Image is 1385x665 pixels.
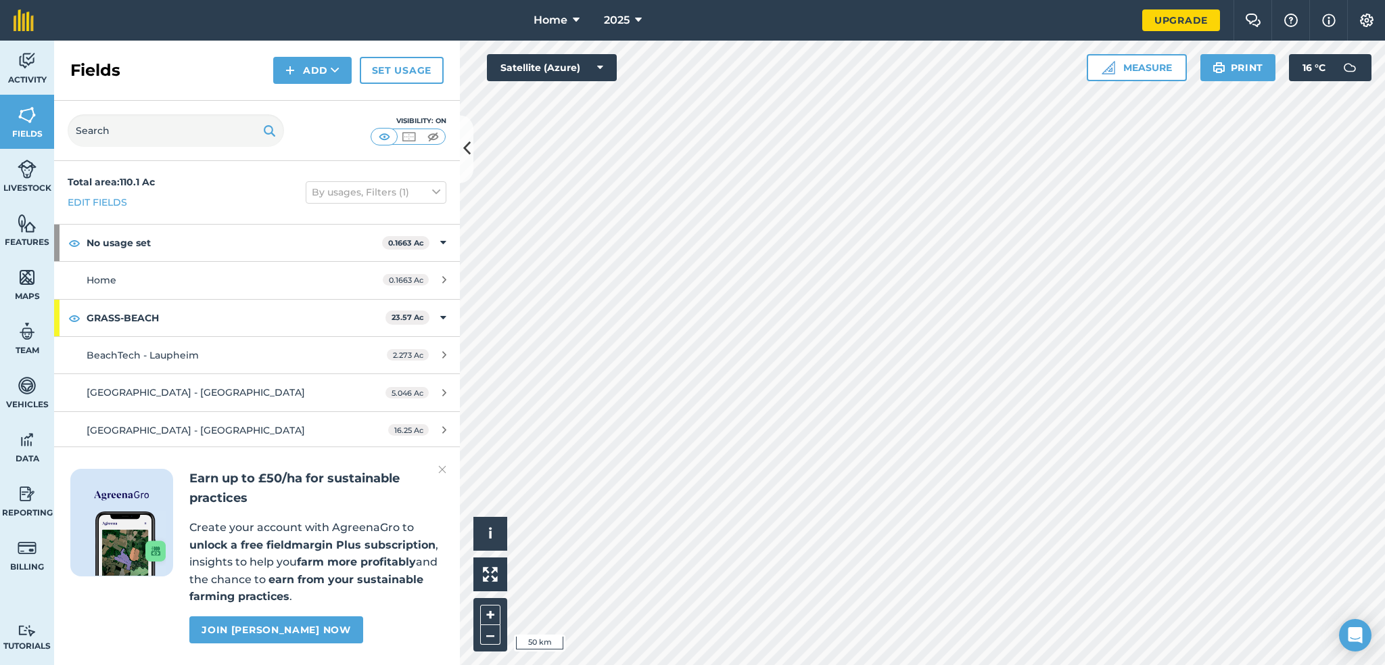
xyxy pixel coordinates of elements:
img: A question mark icon [1283,14,1299,27]
img: fieldmargin Logo [14,9,34,31]
img: svg+xml;base64,PHN2ZyB4bWxucz0iaHR0cDovL3d3dy53My5vcmcvMjAwMC9zdmciIHdpZHRoPSI1NiIgaGVpZ2h0PSI2MC... [18,105,37,125]
a: BeachTech - Laupheim2.273 Ac [54,337,460,373]
img: svg+xml;base64,PHN2ZyB4bWxucz0iaHR0cDovL3d3dy53My5vcmcvMjAwMC9zdmciIHdpZHRoPSI1MCIgaGVpZ2h0PSI0MC... [400,130,417,143]
a: [GEOGRAPHIC_DATA] - [GEOGRAPHIC_DATA]5.046 Ac [54,374,460,411]
p: Create your account with AgreenaGro to , insights to help you and the chance to . [189,519,444,605]
img: Screenshot of the Gro app [95,511,166,576]
a: [GEOGRAPHIC_DATA] - [GEOGRAPHIC_DATA]16.25 Ac [54,412,460,449]
button: By usages, Filters (1) [306,181,446,203]
strong: unlock a free fieldmargin Plus subscription [189,538,436,551]
span: [GEOGRAPHIC_DATA] - [GEOGRAPHIC_DATA] [87,424,305,436]
strong: 0.1663 Ac [388,238,424,248]
img: svg+xml;base64,PHN2ZyB4bWxucz0iaHR0cDovL3d3dy53My5vcmcvMjAwMC9zdmciIHdpZHRoPSI1MCIgaGVpZ2h0PSI0MC... [425,130,442,143]
input: Search [68,114,284,147]
img: svg+xml;base64,PHN2ZyB4bWxucz0iaHR0cDovL3d3dy53My5vcmcvMjAwMC9zdmciIHdpZHRoPSIxOCIgaGVpZ2h0PSIyNC... [68,310,80,326]
span: 2025 [604,12,630,28]
button: – [480,625,500,645]
img: svg+xml;base64,PHN2ZyB4bWxucz0iaHR0cDovL3d3dy53My5vcmcvMjAwMC9zdmciIHdpZHRoPSIxNyIgaGVpZ2h0PSIxNy... [1322,12,1336,28]
span: i [488,525,492,542]
a: Join [PERSON_NAME] now [189,616,362,643]
img: svg+xml;base64,PHN2ZyB4bWxucz0iaHR0cDovL3d3dy53My5vcmcvMjAwMC9zdmciIHdpZHRoPSIxNCIgaGVpZ2h0PSIyNC... [285,62,295,78]
button: Satellite (Azure) [487,54,617,81]
img: svg+xml;base64,PHN2ZyB4bWxucz0iaHR0cDovL3d3dy53My5vcmcvMjAwMC9zdmciIHdpZHRoPSIyMiIgaGVpZ2h0PSIzMC... [438,461,446,478]
img: svg+xml;base64,PHN2ZyB4bWxucz0iaHR0cDovL3d3dy53My5vcmcvMjAwMC9zdmciIHdpZHRoPSI1NiIgaGVpZ2h0PSI2MC... [18,213,37,233]
span: 16.25 Ac [388,424,429,436]
img: svg+xml;base64,PD94bWwgdmVyc2lvbj0iMS4wIiBlbmNvZGluZz0idXRmLTgiPz4KPCEtLSBHZW5lcmF0b3I6IEFkb2JlIE... [18,624,37,637]
img: svg+xml;base64,PHN2ZyB4bWxucz0iaHR0cDovL3d3dy53My5vcmcvMjAwMC9zdmciIHdpZHRoPSIxOSIgaGVpZ2h0PSIyNC... [1213,60,1225,76]
img: Four arrows, one pointing top left, one top right, one bottom right and the last bottom left [483,567,498,582]
a: Upgrade [1142,9,1220,31]
div: GRASS-BEACH23.57 Ac [54,300,460,336]
a: Edit fields [68,195,127,210]
div: No usage set0.1663 Ac [54,225,460,261]
strong: Total area : 110.1 Ac [68,176,155,188]
span: BeachTech - Laupheim [87,349,199,361]
strong: earn from your sustainable farming practices [189,573,423,603]
button: Measure [1087,54,1187,81]
img: svg+xml;base64,PD94bWwgdmVyc2lvbj0iMS4wIiBlbmNvZGluZz0idXRmLTgiPz4KPCEtLSBHZW5lcmF0b3I6IEFkb2JlIE... [1336,54,1363,81]
div: Open Intercom Messenger [1339,619,1371,651]
img: Ruler icon [1102,61,1115,74]
a: Set usage [360,57,444,84]
img: svg+xml;base64,PD94bWwgdmVyc2lvbj0iMS4wIiBlbmNvZGluZz0idXRmLTgiPz4KPCEtLSBHZW5lcmF0b3I6IEFkb2JlIE... [18,538,37,558]
span: 5.046 Ac [385,387,429,398]
img: svg+xml;base64,PD94bWwgdmVyc2lvbj0iMS4wIiBlbmNvZGluZz0idXRmLTgiPz4KPCEtLSBHZW5lcmF0b3I6IEFkb2JlIE... [18,159,37,179]
img: svg+xml;base64,PD94bWwgdmVyc2lvbj0iMS4wIiBlbmNvZGluZz0idXRmLTgiPz4KPCEtLSBHZW5lcmF0b3I6IEFkb2JlIE... [18,375,37,396]
img: Two speech bubbles overlapping with the left bubble in the forefront [1245,14,1261,27]
button: i [473,517,507,551]
div: Visibility: On [371,116,446,127]
img: svg+xml;base64,PHN2ZyB4bWxucz0iaHR0cDovL3d3dy53My5vcmcvMjAwMC9zdmciIHdpZHRoPSIxOCIgaGVpZ2h0PSIyNC... [68,235,80,251]
img: svg+xml;base64,PHN2ZyB4bWxucz0iaHR0cDovL3d3dy53My5vcmcvMjAwMC9zdmciIHdpZHRoPSI1MCIgaGVpZ2h0PSI0MC... [376,130,393,143]
img: A cog icon [1359,14,1375,27]
span: Home [87,274,116,286]
button: Print [1200,54,1276,81]
span: [GEOGRAPHIC_DATA] - [GEOGRAPHIC_DATA] [87,386,305,398]
span: 0.1663 Ac [383,274,429,285]
span: 16 ° C [1302,54,1325,81]
button: Add [273,57,352,84]
strong: farm more profitably [297,555,416,568]
a: Home0.1663 Ac [54,262,460,298]
span: 2.273 Ac [387,349,429,361]
img: svg+xml;base64,PD94bWwgdmVyc2lvbj0iMS4wIiBlbmNvZGluZz0idXRmLTgiPz4KPCEtLSBHZW5lcmF0b3I6IEFkb2JlIE... [18,430,37,450]
img: svg+xml;base64,PD94bWwgdmVyc2lvbj0iMS4wIiBlbmNvZGluZz0idXRmLTgiPz4KPCEtLSBHZW5lcmF0b3I6IEFkb2JlIE... [18,51,37,71]
button: + [480,605,500,625]
strong: GRASS-BEACH [87,300,385,336]
strong: 23.57 Ac [392,313,424,322]
img: svg+xml;base64,PD94bWwgdmVyc2lvbj0iMS4wIiBlbmNvZGluZz0idXRmLTgiPz4KPCEtLSBHZW5lcmF0b3I6IEFkb2JlIE... [18,484,37,504]
button: 16 °C [1289,54,1371,81]
h2: Fields [70,60,120,81]
h2: Earn up to £50/ha for sustainable practices [189,469,444,508]
span: Home [534,12,567,28]
img: svg+xml;base64,PHN2ZyB4bWxucz0iaHR0cDovL3d3dy53My5vcmcvMjAwMC9zdmciIHdpZHRoPSIxOSIgaGVpZ2h0PSIyNC... [263,122,276,139]
strong: No usage set [87,225,382,261]
img: svg+xml;base64,PD94bWwgdmVyc2lvbj0iMS4wIiBlbmNvZGluZz0idXRmLTgiPz4KPCEtLSBHZW5lcmF0b3I6IEFkb2JlIE... [18,321,37,342]
img: svg+xml;base64,PHN2ZyB4bWxucz0iaHR0cDovL3d3dy53My5vcmcvMjAwMC9zdmciIHdpZHRoPSI1NiIgaGVpZ2h0PSI2MC... [18,267,37,288]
